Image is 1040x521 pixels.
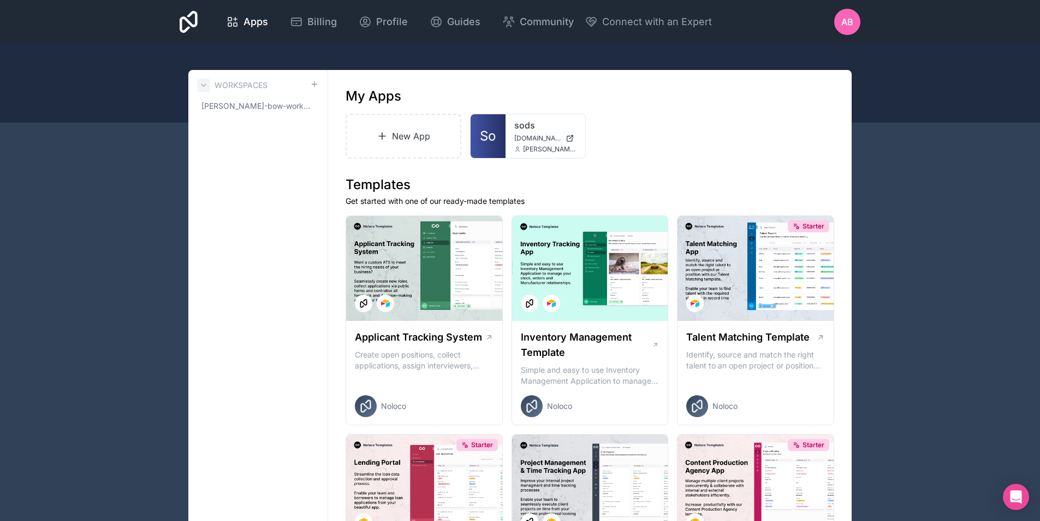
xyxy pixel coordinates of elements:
[514,134,577,143] a: [DOMAIN_NAME]
[514,134,561,143] span: [DOMAIN_NAME]
[521,330,652,360] h1: Inventory Management Template
[217,10,277,34] a: Apps
[346,176,834,194] h1: Templates
[471,441,493,449] span: Starter
[215,80,268,91] h3: Workspaces
[281,10,346,34] a: Billing
[376,14,408,30] span: Profile
[201,101,310,112] span: [PERSON_NAME]-bow-workspace
[447,14,480,30] span: Guides
[691,299,699,308] img: Airtable Logo
[346,196,834,207] p: Get started with one of our ready-made templates
[197,79,268,92] a: Workspaces
[585,14,712,30] button: Connect with an Expert
[602,14,712,30] span: Connect with an Expert
[421,10,489,34] a: Guides
[480,127,496,145] span: So
[712,401,738,412] span: Noloco
[547,299,556,308] img: Airtable Logo
[520,14,574,30] span: Community
[803,222,824,231] span: Starter
[841,15,853,28] span: AB
[381,299,390,308] img: Airtable Logo
[686,349,825,371] p: Identify, source and match the right talent to an open project or position with our Talent Matchi...
[243,14,268,30] span: Apps
[307,14,337,30] span: Billing
[521,365,659,387] p: Simple and easy to use Inventory Management Application to manage your stock, orders and Manufact...
[197,96,319,116] a: [PERSON_NAME]-bow-workspace
[346,87,401,105] h1: My Apps
[547,401,572,412] span: Noloco
[355,330,482,345] h1: Applicant Tracking System
[686,330,810,345] h1: Talent Matching Template
[803,441,824,449] span: Starter
[471,114,506,158] a: So
[355,349,494,371] p: Create open positions, collect applications, assign interviewers, centralise candidate feedback a...
[350,10,417,34] a: Profile
[523,145,577,154] span: [PERSON_NAME][EMAIL_ADDRESS][DOMAIN_NAME]
[1003,484,1029,510] div: Open Intercom Messenger
[514,119,577,132] a: sods
[494,10,583,34] a: Community
[381,401,406,412] span: Noloco
[346,114,461,159] a: New App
